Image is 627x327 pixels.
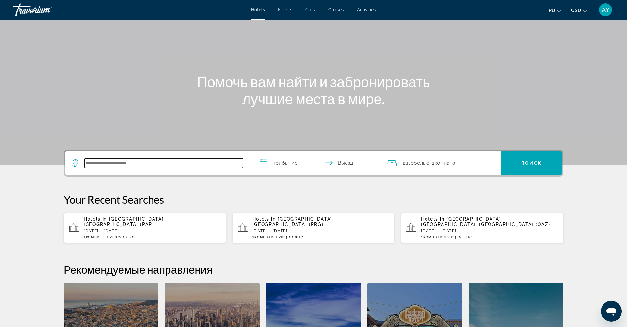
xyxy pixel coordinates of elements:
[421,229,558,233] p: [DATE] - [DATE]
[501,151,562,175] button: Search
[421,216,444,222] span: Hotels in
[252,235,274,239] span: 1
[281,235,303,239] span: Взрослые
[64,263,563,276] h2: Рекомендуемые направления
[328,7,344,12] a: Cruises
[571,6,587,15] button: Change currency
[64,193,563,206] p: Your Recent Searches
[450,235,472,239] span: Взрослые
[252,216,334,227] span: [GEOGRAPHIC_DATA], [GEOGRAPHIC_DATA] (PRG)
[85,158,243,168] input: Search hotel destination
[405,160,429,166] span: Взрослые
[521,161,542,166] span: Поиск
[305,7,315,12] a: Cars
[254,235,274,239] span: Комната
[549,6,561,15] button: Change language
[380,151,501,175] button: Travelers: 2 adults, 0 children
[86,235,105,239] span: Комната
[253,151,380,175] button: Select check in and out date
[429,159,455,168] span: , 1
[84,216,107,222] span: Hotels in
[84,229,221,233] p: [DATE] - [DATE]
[110,235,135,239] span: 2
[279,235,303,239] span: 2
[602,7,609,13] span: AY
[571,8,581,13] span: USD
[549,8,555,13] span: ru
[191,73,436,107] h1: Помочь вам найти и забронировать лучшие места в мире.
[447,235,472,239] span: 2
[84,235,105,239] span: 1
[112,235,135,239] span: Взрослые
[64,213,226,243] button: Hotels in [GEOGRAPHIC_DATA], [GEOGRAPHIC_DATA] (PAR)[DATE] - [DATE]1Комната2Взрослые
[252,216,276,222] span: Hotels in
[601,301,622,322] iframe: Кнопка запуска окна обмена сообщениями
[65,151,562,175] div: Search widget
[233,213,395,243] button: Hotels in [GEOGRAPHIC_DATA], [GEOGRAPHIC_DATA] (PRG)[DATE] - [DATE]1Комната2Взрослые
[403,159,429,168] span: 2
[278,7,292,12] a: Flights
[597,3,614,17] button: User Menu
[423,235,443,239] span: Комната
[357,7,376,12] a: Activities
[84,216,165,227] span: [GEOGRAPHIC_DATA], [GEOGRAPHIC_DATA] (PAR)
[252,229,390,233] p: [DATE] - [DATE]
[421,235,442,239] span: 1
[251,7,265,12] a: Hotels
[421,216,550,227] span: [GEOGRAPHIC_DATA], [GEOGRAPHIC_DATA], [GEOGRAPHIC_DATA] (QAZ)
[13,1,78,18] a: Travorium
[401,213,563,243] button: Hotels in [GEOGRAPHIC_DATA], [GEOGRAPHIC_DATA], [GEOGRAPHIC_DATA] (QAZ)[DATE] - [DATE]1Комната2Вз...
[434,160,455,166] span: Комната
